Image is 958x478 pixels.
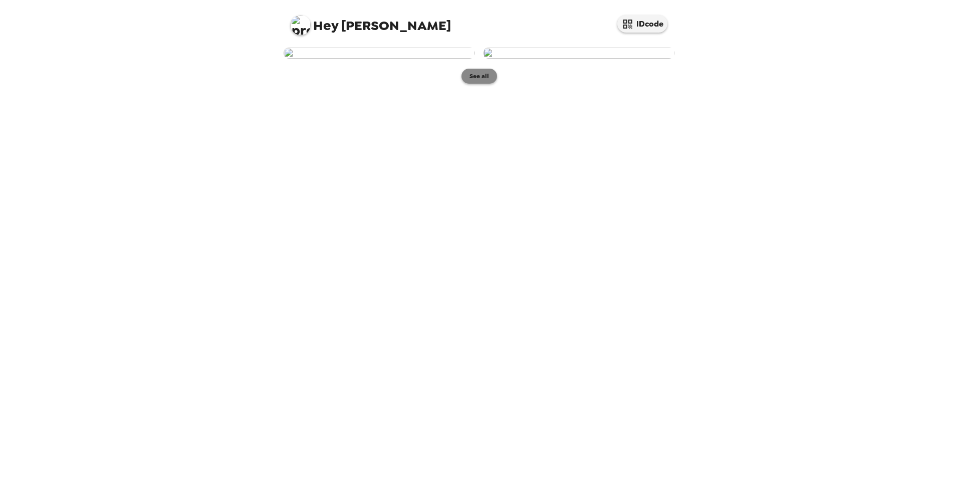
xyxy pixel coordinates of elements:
[291,15,311,35] img: profile pic
[284,48,475,59] img: user-274177
[483,48,674,59] img: user-274127
[617,15,667,33] button: IDcode
[313,17,338,35] span: Hey
[291,10,451,33] span: [PERSON_NAME]
[461,69,497,84] button: See all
